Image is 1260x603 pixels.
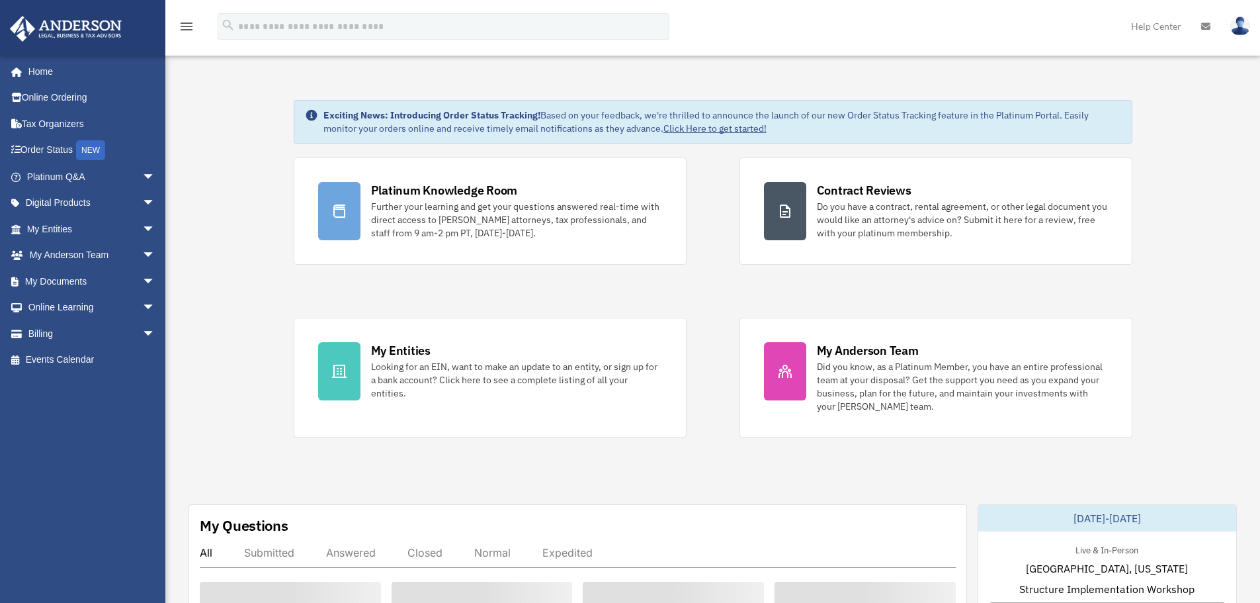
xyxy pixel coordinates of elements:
div: Did you know, as a Platinum Member, you have an entire professional team at your disposal? Get th... [817,360,1108,413]
a: menu [179,23,194,34]
div: Submitted [244,546,294,559]
img: User Pic [1230,17,1250,36]
a: Contract Reviews Do you have a contract, rental agreement, or other legal document you would like... [739,158,1132,265]
a: Online Ordering [9,85,175,111]
span: [GEOGRAPHIC_DATA], [US_STATE] [1026,561,1188,577]
a: Order StatusNEW [9,137,175,164]
a: My Entities Looking for an EIN, want to make an update to an entity, or sign up for a bank accoun... [294,318,687,438]
span: Structure Implementation Workshop [1019,581,1195,597]
div: Looking for an EIN, want to make an update to an entity, or sign up for a bank account? Click her... [371,360,662,400]
div: Do you have a contract, rental agreement, or other legal document you would like an attorney's ad... [817,200,1108,240]
div: Closed [407,546,442,559]
a: My Anderson Teamarrow_drop_down [9,242,175,269]
span: arrow_drop_down [142,268,169,295]
a: Platinum Q&Aarrow_drop_down [9,163,175,190]
a: My Anderson Team Did you know, as a Platinum Member, you have an entire professional team at your... [739,318,1132,438]
div: My Questions [200,516,288,535]
div: Platinum Knowledge Room [371,182,518,199]
div: My Entities [371,342,431,359]
i: search [221,18,235,32]
a: Online Learningarrow_drop_down [9,295,175,321]
img: Anderson Advisors Platinum Portal [6,16,126,42]
div: [DATE]-[DATE] [978,505,1236,532]
a: Platinum Knowledge Room Further your learning and get your questions answered real-time with dire... [294,158,687,265]
span: arrow_drop_down [142,320,169,348]
div: Further your learning and get your questions answered real-time with direct access to [PERSON_NAM... [371,200,662,240]
span: arrow_drop_down [142,295,169,322]
i: menu [179,19,194,34]
a: Billingarrow_drop_down [9,320,175,347]
strong: Exciting News: Introducing Order Status Tracking! [323,109,540,121]
a: My Entitiesarrow_drop_down [9,216,175,242]
div: Expedited [542,546,593,559]
div: NEW [76,140,105,160]
span: arrow_drop_down [142,216,169,243]
div: Answered [326,546,376,559]
div: My Anderson Team [817,342,919,359]
a: My Documentsarrow_drop_down [9,268,175,295]
span: arrow_drop_down [142,242,169,269]
div: Normal [474,546,511,559]
div: Live & In-Person [1065,542,1149,556]
div: All [200,546,212,559]
a: Click Here to get started! [663,122,767,134]
a: Tax Organizers [9,111,175,137]
div: Based on your feedback, we're thrilled to announce the launch of our new Order Status Tracking fe... [323,109,1121,135]
div: Contract Reviews [817,182,911,199]
a: Events Calendar [9,347,175,373]
span: arrow_drop_down [142,190,169,217]
a: Digital Productsarrow_drop_down [9,190,175,216]
a: Home [9,58,169,85]
span: arrow_drop_down [142,163,169,191]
